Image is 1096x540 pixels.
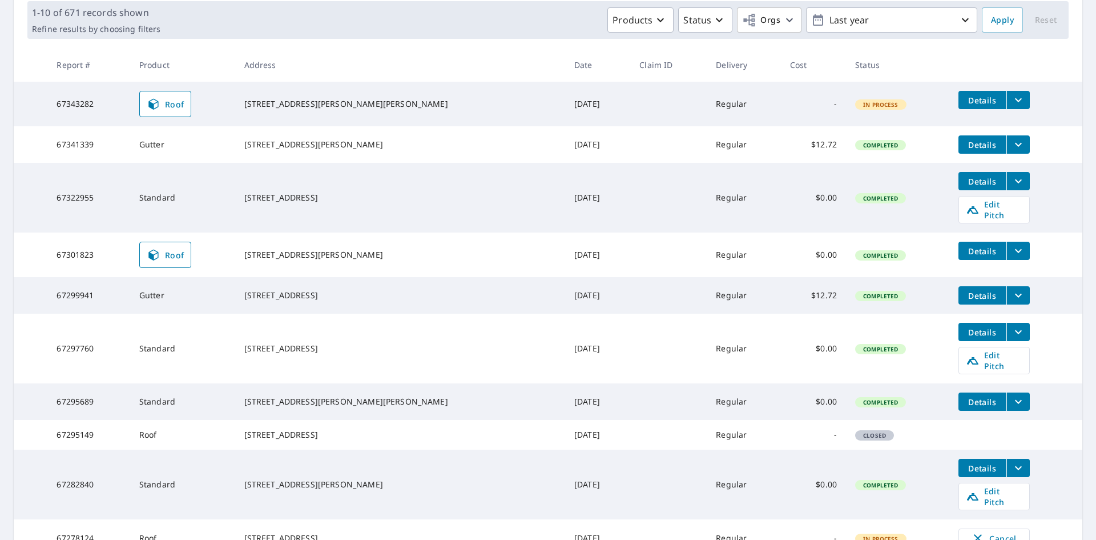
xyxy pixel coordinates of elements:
td: Regular [707,277,781,314]
td: $12.72 [781,126,846,163]
td: Gutter [130,126,235,163]
div: [STREET_ADDRESS] [244,290,556,301]
a: Roof [139,242,192,268]
td: $0.00 [781,314,846,383]
div: [STREET_ADDRESS] [244,343,556,354]
button: Last year [806,7,977,33]
div: [STREET_ADDRESS][PERSON_NAME] [244,249,556,261]
td: Standard [130,314,235,383]
span: Completed [856,141,905,149]
button: filesDropdownBtn-67301823 [1006,242,1030,260]
div: [STREET_ADDRESS] [244,192,556,203]
p: Last year [825,10,958,30]
td: $12.72 [781,277,846,314]
button: detailsBtn-67295689 [958,393,1006,411]
td: - [781,82,846,126]
span: Completed [856,194,905,202]
span: Details [965,290,1000,301]
td: [DATE] [565,420,630,450]
p: 1-10 of 671 records shown [32,6,160,19]
span: Roof [147,97,184,111]
span: Details [965,139,1000,150]
th: Report # [47,48,130,82]
button: detailsBtn-67297760 [958,323,1006,341]
a: Roof [139,91,192,117]
p: Products [613,13,652,27]
span: Closed [856,431,893,439]
th: Date [565,48,630,82]
span: Apply [991,13,1014,27]
td: Standard [130,163,235,233]
td: [DATE] [565,233,630,277]
p: Refine results by choosing filters [32,24,160,34]
button: detailsBtn-67282840 [958,459,1006,477]
td: [DATE] [565,450,630,519]
td: [DATE] [565,277,630,314]
button: detailsBtn-67322955 [958,172,1006,190]
button: filesDropdownBtn-67299941 [1006,286,1030,305]
span: Details [965,176,1000,187]
td: Regular [707,233,781,277]
span: Completed [856,251,905,259]
td: [DATE] [565,163,630,233]
span: Roof [147,248,184,262]
div: [STREET_ADDRESS][PERSON_NAME] [244,479,556,490]
button: detailsBtn-67343282 [958,91,1006,109]
td: 67322955 [47,163,130,233]
td: Regular [707,420,781,450]
button: filesDropdownBtn-67322955 [1006,172,1030,190]
td: Regular [707,126,781,163]
span: Completed [856,292,905,300]
td: Roof [130,420,235,450]
button: detailsBtn-67299941 [958,286,1006,305]
span: Completed [856,481,905,489]
td: 67341339 [47,126,130,163]
span: Edit Pitch [966,199,1022,221]
td: 67282840 [47,450,130,519]
td: [DATE] [565,126,630,163]
td: 67297760 [47,314,130,383]
span: Details [965,463,1000,474]
th: Cost [781,48,846,82]
td: $0.00 [781,163,846,233]
td: Standard [130,450,235,519]
td: 67295149 [47,420,130,450]
span: Completed [856,398,905,406]
a: Edit Pitch [958,196,1030,223]
td: Regular [707,383,781,420]
p: Status [683,13,711,27]
button: filesDropdownBtn-67341339 [1006,135,1030,154]
a: Edit Pitch [958,483,1030,510]
td: $0.00 [781,450,846,519]
td: 67343282 [47,82,130,126]
div: [STREET_ADDRESS][PERSON_NAME][PERSON_NAME] [244,396,556,407]
td: [DATE] [565,82,630,126]
th: Claim ID [630,48,707,82]
span: Details [965,327,1000,338]
span: Details [965,246,1000,257]
td: 67299941 [47,277,130,314]
button: filesDropdownBtn-67295689 [1006,393,1030,411]
td: [DATE] [565,314,630,383]
span: Edit Pitch [966,350,1022,371]
button: Orgs [737,7,801,33]
button: detailsBtn-67341339 [958,135,1006,154]
td: Regular [707,82,781,126]
td: Regular [707,450,781,519]
span: Details [965,95,1000,106]
td: Gutter [130,277,235,314]
div: [STREET_ADDRESS][PERSON_NAME][PERSON_NAME] [244,98,556,110]
button: Products [607,7,674,33]
span: Completed [856,345,905,353]
td: 67301823 [47,233,130,277]
td: 67295689 [47,383,130,420]
button: detailsBtn-67301823 [958,242,1006,260]
td: $0.00 [781,383,846,420]
span: Edit Pitch [966,486,1022,507]
button: filesDropdownBtn-67282840 [1006,459,1030,477]
th: Product [130,48,235,82]
td: Regular [707,163,781,233]
td: $0.00 [781,233,846,277]
td: - [781,420,846,450]
th: Delivery [707,48,781,82]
